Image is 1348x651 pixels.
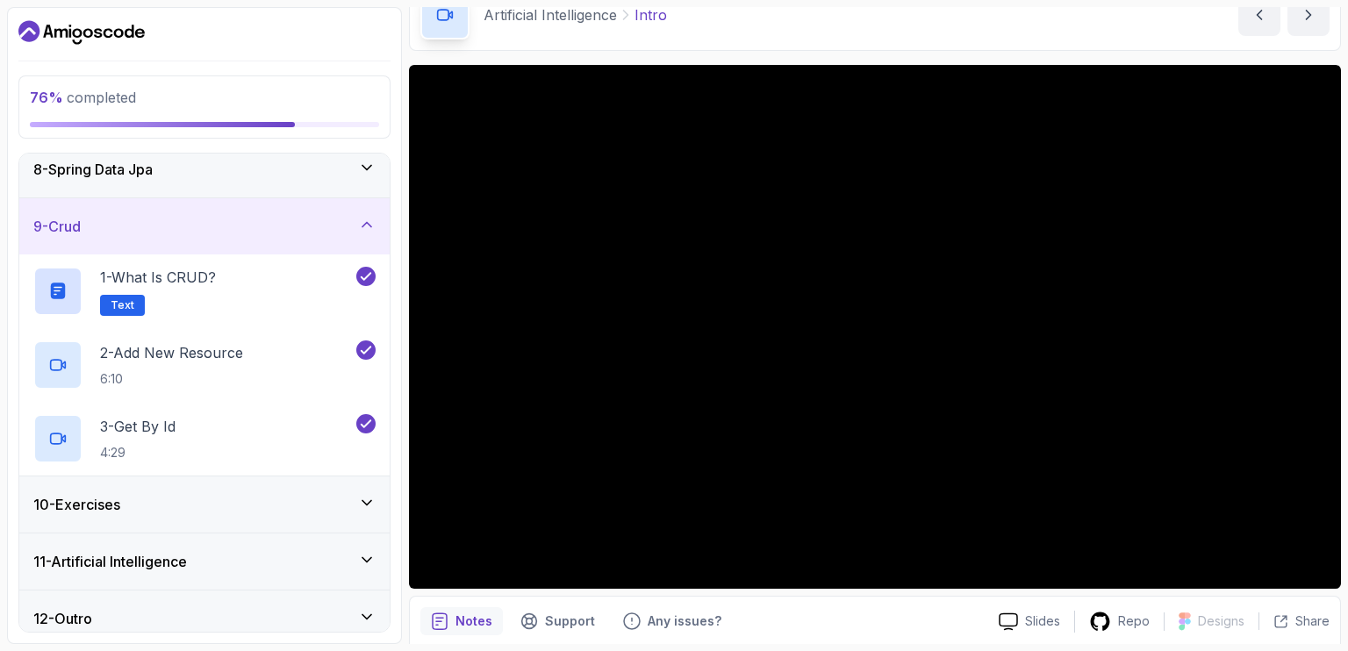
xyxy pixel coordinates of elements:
p: Repo [1118,612,1150,630]
button: 8-Spring Data Jpa [19,141,390,197]
button: notes button [420,607,503,635]
h3: 10 - Exercises [33,494,120,515]
h3: 12 - Outro [33,608,92,629]
button: Feedback button [613,607,732,635]
h3: 8 - Spring Data Jpa [33,159,153,180]
h3: 9 - Crud [33,216,81,237]
p: Intro [635,4,667,25]
p: Support [545,612,595,630]
button: 1-What is CRUD?Text [33,267,376,316]
p: Designs [1198,612,1244,630]
button: 11-Artificial Intelligence [19,533,390,590]
span: completed [30,89,136,106]
span: 76 % [30,89,63,106]
button: 3-Get By Id4:29 [33,414,376,463]
p: Notes [455,612,492,630]
p: Share [1295,612,1330,630]
a: Slides [985,612,1074,631]
button: 12-Outro [19,590,390,647]
p: 3 - Get By Id [100,416,176,437]
button: 9-Crud [19,198,390,254]
button: 10-Exercises [19,476,390,533]
p: 4:29 [100,444,176,461]
a: Dashboard [18,18,145,46]
iframe: 1 - Intro [409,65,1341,589]
p: Any issues? [648,612,721,630]
button: Support button [510,607,606,635]
p: Artificial Intelligence [484,4,617,25]
p: 1 - What is CRUD? [100,267,216,288]
button: 2-Add New Resource6:10 [33,340,376,390]
h3: 11 - Artificial Intelligence [33,551,187,572]
span: Text [111,298,134,312]
p: Slides [1025,612,1060,630]
p: 2 - Add New Resource [100,342,243,363]
button: Share [1258,612,1330,630]
p: 6:10 [100,370,243,388]
a: Repo [1075,611,1164,633]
